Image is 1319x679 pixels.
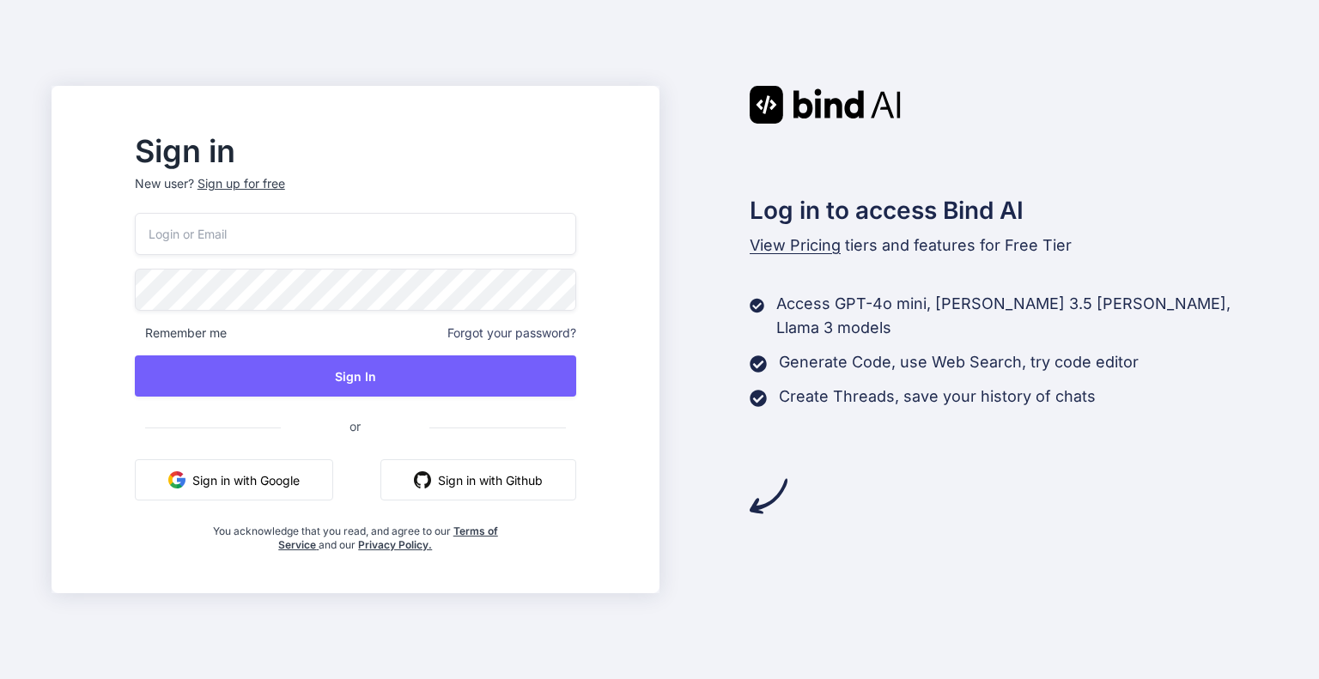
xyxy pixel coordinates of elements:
p: New user? [135,175,576,213]
p: Access GPT-4o mini, [PERSON_NAME] 3.5 [PERSON_NAME], Llama 3 models [776,292,1267,340]
p: tiers and features for Free Tier [750,233,1268,258]
h2: Sign in [135,137,576,165]
img: google [168,471,185,488]
span: Forgot your password? [447,324,576,342]
div: You acknowledge that you read, and agree to our and our [208,514,502,552]
span: View Pricing [750,236,841,254]
input: Login or Email [135,213,576,255]
button: Sign in with Google [135,459,333,500]
button: Sign in with Github [380,459,576,500]
div: Sign up for free [198,175,285,192]
p: Create Threads, save your history of chats [779,385,1096,409]
span: or [281,405,429,447]
img: arrow [750,477,787,515]
img: Bind AI logo [750,86,901,124]
a: Terms of Service [278,524,498,551]
h2: Log in to access Bind AI [750,192,1268,228]
span: Remember me [135,324,227,342]
button: Sign In [135,355,576,397]
img: github [414,471,431,488]
p: Generate Code, use Web Search, try code editor [779,350,1139,374]
a: Privacy Policy. [358,538,432,551]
